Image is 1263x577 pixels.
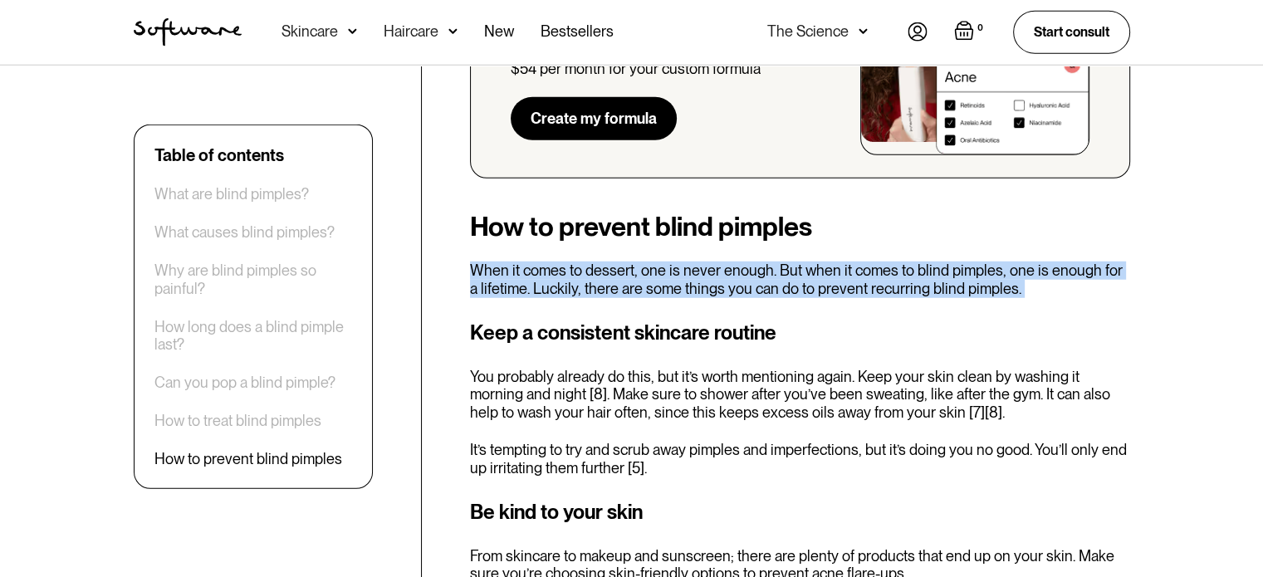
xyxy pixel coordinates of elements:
[511,97,677,140] a: Create my formula
[154,318,352,354] a: How long does a blind pimple last?
[470,262,1130,297] p: When it comes to dessert, one is never enough. But when it comes to blind pimples, one is enough ...
[348,23,357,40] img: arrow down
[470,441,1130,477] p: It’s tempting to try and scrub away pimples and imperfections, but it’s doing you no good. You’ll...
[134,18,242,46] a: home
[470,497,1130,527] h3: Be kind to your skin
[384,23,438,40] div: Haircare
[974,21,986,36] div: 0
[470,212,1130,242] h2: How to prevent blind pimples
[154,374,335,392] a: Can you pop a blind pimple?
[1013,11,1130,53] a: Start consult
[511,60,761,78] div: $54 per month for your custom formula
[154,450,342,468] a: How to prevent blind pimples
[767,23,849,40] div: The Science
[448,23,458,40] img: arrow down
[154,412,321,430] a: How to treat blind pimples
[470,318,1130,348] h3: Keep a consistent skincare routine
[281,23,338,40] div: Skincare
[154,185,309,203] a: What are blind pimples?
[134,18,242,46] img: Software Logo
[859,23,868,40] img: arrow down
[954,21,986,44] a: Open empty cart
[154,145,284,165] div: Table of contents
[154,223,335,242] a: What causes blind pimples?
[154,262,352,297] a: Why are blind pimples so painful?
[470,368,1130,422] p: You probably already do this, but it’s worth mentioning again. Keep your skin clean by washing it...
